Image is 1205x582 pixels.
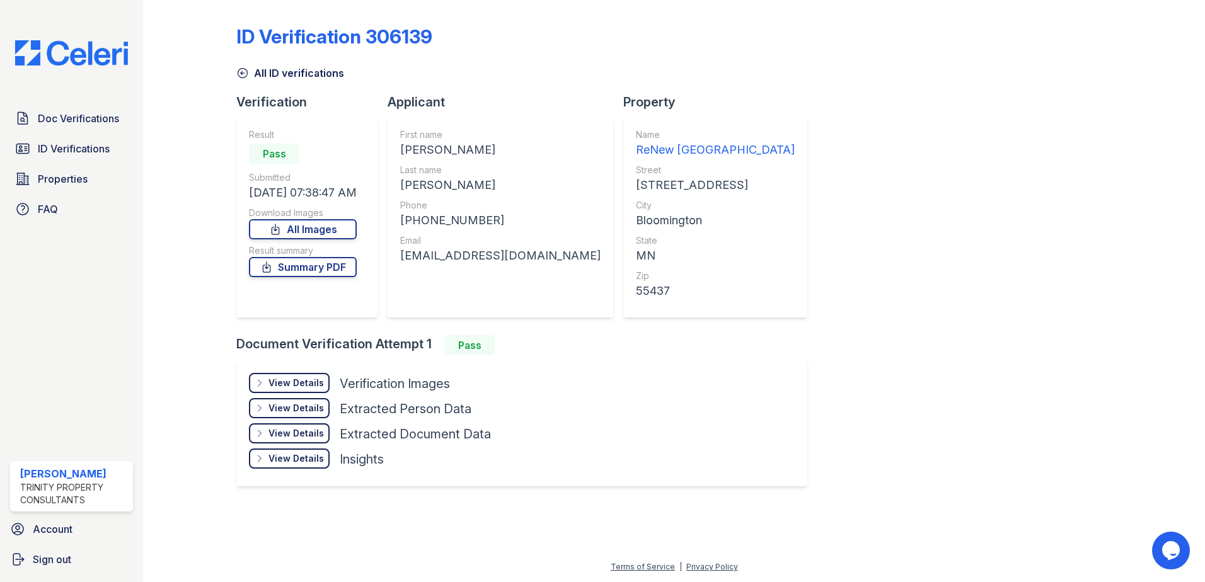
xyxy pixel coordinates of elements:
div: Insights [340,450,384,468]
div: [DATE] 07:38:47 AM [249,184,357,202]
a: Terms of Service [611,562,675,571]
iframe: chat widget [1152,532,1192,569]
div: Verification Images [340,375,450,392]
div: Extracted Document Data [340,425,491,443]
a: Sign out [5,547,138,572]
div: Bloomington [636,212,795,229]
div: Extracted Person Data [340,400,471,418]
div: [PERSON_NAME] [400,176,601,194]
div: Submitted [249,171,357,184]
div: [EMAIL_ADDRESS][DOMAIN_NAME] [400,247,601,265]
div: Verification [236,93,388,111]
span: FAQ [38,202,58,217]
div: Download Images [249,207,357,219]
div: View Details [268,452,324,465]
a: All ID verifications [236,66,344,81]
a: Properties [10,166,133,191]
span: Properties [38,171,88,186]
span: Account [33,522,72,537]
span: ID Verifications [38,141,110,156]
div: | [679,562,682,571]
div: First name [400,128,601,141]
div: Last name [400,164,601,176]
div: City [636,199,795,212]
div: Applicant [388,93,623,111]
div: Document Verification Attempt 1 [236,335,817,355]
div: Name [636,128,795,141]
div: ID Verification 306139 [236,25,432,48]
div: Pass [444,335,495,355]
div: View Details [268,402,324,414]
span: Sign out [33,552,71,567]
a: Doc Verifications [10,106,133,131]
div: State [636,234,795,247]
div: Street [636,164,795,176]
span: Doc Verifications [38,111,119,126]
a: ID Verifications [10,136,133,161]
div: [PERSON_NAME] [20,466,128,481]
div: Trinity Property Consultants [20,481,128,506]
div: 55437 [636,282,795,300]
div: Result summary [249,244,357,257]
div: Property [623,93,817,111]
div: ReNew [GEOGRAPHIC_DATA] [636,141,795,159]
div: Pass [249,144,299,164]
div: View Details [268,377,324,389]
div: MN [636,247,795,265]
a: All Images [249,219,357,239]
div: [STREET_ADDRESS] [636,176,795,194]
a: Name ReNew [GEOGRAPHIC_DATA] [636,128,795,159]
div: Email [400,234,601,247]
a: FAQ [10,197,133,222]
a: Account [5,516,138,542]
div: Phone [400,199,601,212]
div: View Details [268,427,324,440]
a: Summary PDF [249,257,357,277]
img: CE_Logo_Blue-a8612792a0a2168367f1c8372b55b34899dd931a85d93a1a3d3e32e68fde9ad4.png [5,40,138,66]
div: [PERSON_NAME] [400,141,601,159]
a: Privacy Policy [686,562,738,571]
div: [PHONE_NUMBER] [400,212,601,229]
div: Result [249,128,357,141]
div: Zip [636,270,795,282]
